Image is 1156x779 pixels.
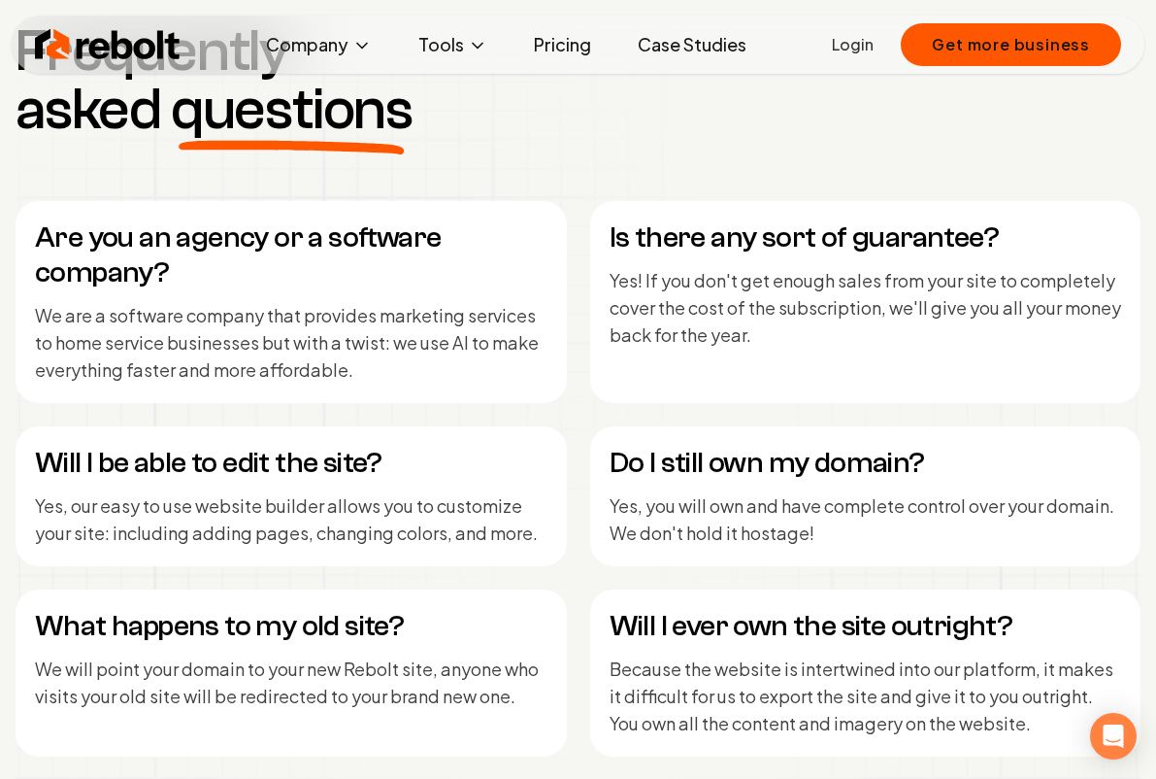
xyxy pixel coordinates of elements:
[16,22,435,139] h3: Frequently asked
[403,25,503,64] button: Tools
[901,23,1121,66] button: Get more business
[518,25,607,64] a: Pricing
[610,656,1122,737] p: Because the website is intertwined into our platform, it makes it difficult for us to export the ...
[610,446,1122,481] h4: Do I still own my domain?
[622,25,762,64] a: Case Studies
[610,220,1122,255] h4: Is there any sort of guarantee?
[250,25,387,64] button: Company
[35,609,547,644] h4: What happens to my old site?
[610,609,1122,644] h4: Will I ever own the site outright?
[35,446,547,481] h4: Will I be able to edit the site?
[35,302,547,384] p: We are a software company that provides marketing services to home service businesses but with a ...
[35,656,547,710] p: We will point your domain to your new Rebolt site, anyone who visits your old site will be redire...
[35,220,547,290] h4: Are you an agency or a software company?
[610,267,1122,349] p: Yes! If you don't get enough sales from your site to completely cover the cost of the subscriptio...
[35,492,547,547] p: Yes, our easy to use website builder allows you to customize your site: including adding pages, c...
[171,81,413,139] span: questions
[832,33,874,56] a: Login
[610,492,1122,547] p: Yes, you will own and have complete control over your domain. We don't hold it hostage!
[1090,713,1137,760] div: Open Intercom Messenger
[35,25,181,64] img: Rebolt Logo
